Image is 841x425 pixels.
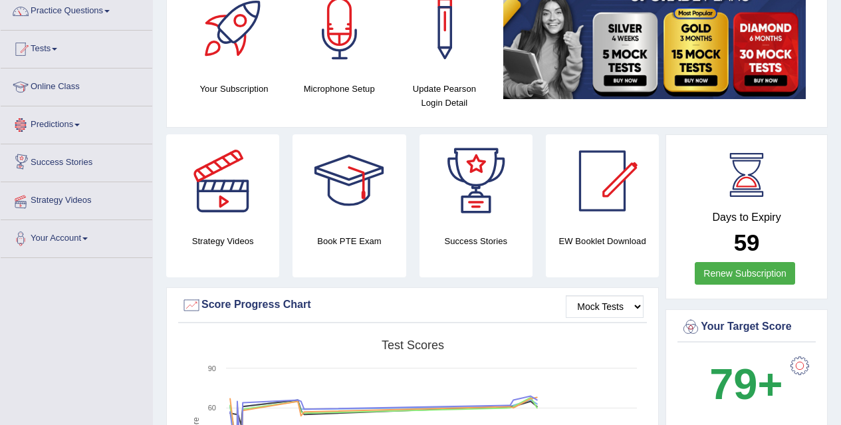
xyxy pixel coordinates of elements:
b: 79+ [709,360,782,408]
h4: EW Booklet Download [546,234,659,248]
div: Your Target Score [681,317,812,337]
b: 59 [734,229,760,255]
h4: Book PTE Exam [293,234,406,248]
h4: Update Pearson Login Detail [398,82,490,110]
h4: Microphone Setup [293,82,385,96]
h4: Strategy Videos [166,234,279,248]
a: Strategy Videos [1,182,152,215]
a: Success Stories [1,144,152,178]
a: Predictions [1,106,152,140]
a: Tests [1,31,152,64]
h4: Your Subscription [188,82,280,96]
a: Renew Subscription [695,262,795,285]
a: Your Account [1,220,152,253]
h4: Days to Expiry [681,212,812,223]
div: Score Progress Chart [181,295,644,315]
text: 60 [208,404,216,412]
h4: Success Stories [420,234,533,248]
tspan: Test scores [382,339,444,352]
text: 90 [208,364,216,372]
a: Online Class [1,69,152,102]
